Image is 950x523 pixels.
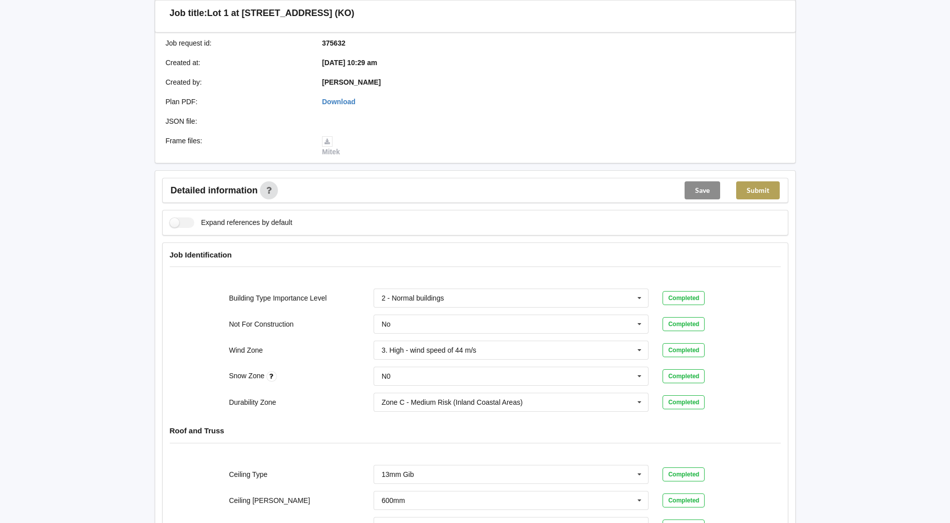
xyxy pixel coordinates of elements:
[159,116,315,126] div: JSON file :
[382,471,414,478] div: 13mm Gib
[159,58,315,68] div: Created at :
[322,137,340,156] a: Mitek
[159,77,315,87] div: Created by :
[322,98,356,106] a: Download
[322,39,346,47] b: 375632
[663,467,705,481] div: Completed
[382,497,405,504] div: 600mm
[159,97,315,107] div: Plan PDF :
[736,181,780,199] button: Submit
[322,59,377,67] b: [DATE] 10:29 am
[322,78,381,86] b: [PERSON_NAME]
[382,295,444,302] div: 2 - Normal buildings
[229,496,310,504] label: Ceiling [PERSON_NAME]
[663,395,705,409] div: Completed
[159,136,315,157] div: Frame files :
[229,470,267,478] label: Ceiling Type
[663,493,705,507] div: Completed
[229,320,293,328] label: Not For Construction
[382,347,476,354] div: 3. High - wind speed of 44 m/s
[382,373,391,380] div: N0
[229,294,327,302] label: Building Type Importance Level
[229,346,263,354] label: Wind Zone
[170,8,207,19] h3: Job title:
[171,186,258,195] span: Detailed information
[229,372,266,380] label: Snow Zone
[382,321,391,328] div: No
[207,8,355,19] h3: Lot 1 at [STREET_ADDRESS] (KO)
[663,369,705,383] div: Completed
[170,250,781,259] h4: Job Identification
[170,426,781,435] h4: Roof and Truss
[663,291,705,305] div: Completed
[229,398,276,406] label: Durability Zone
[382,399,523,406] div: Zone C - Medium Risk (Inland Coastal Areas)
[170,217,292,228] label: Expand references by default
[663,317,705,331] div: Completed
[663,343,705,357] div: Completed
[159,38,315,48] div: Job request id :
